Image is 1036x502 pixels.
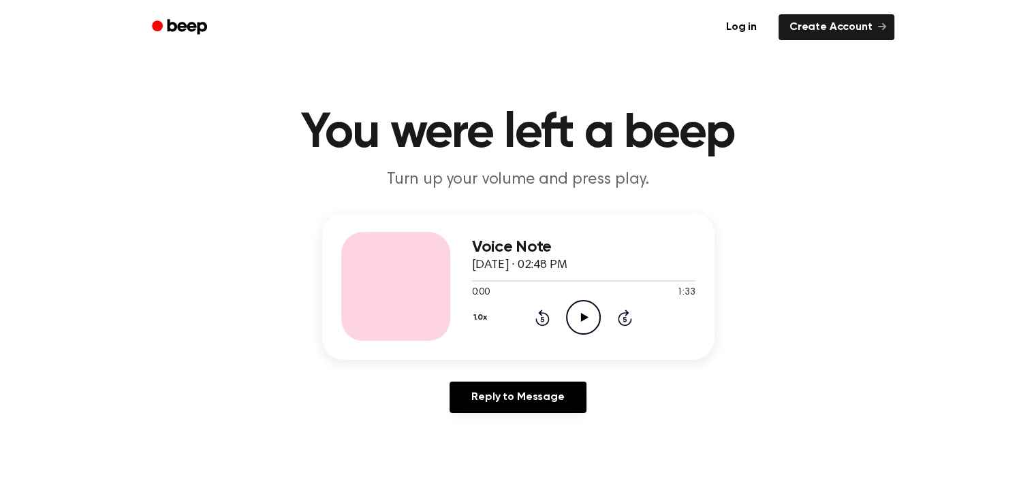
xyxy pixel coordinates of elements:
[142,14,219,41] a: Beep
[450,382,586,413] a: Reply to Message
[677,286,695,300] span: 1:33
[170,109,867,158] h1: You were left a beep
[779,14,894,40] a: Create Account
[472,238,695,256] h3: Voice Note
[257,169,780,191] p: Turn up your volume and press play.
[712,12,770,43] a: Log in
[472,259,567,271] span: [DATE] · 02:48 PM
[472,306,492,329] button: 1.0x
[472,286,490,300] span: 0:00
